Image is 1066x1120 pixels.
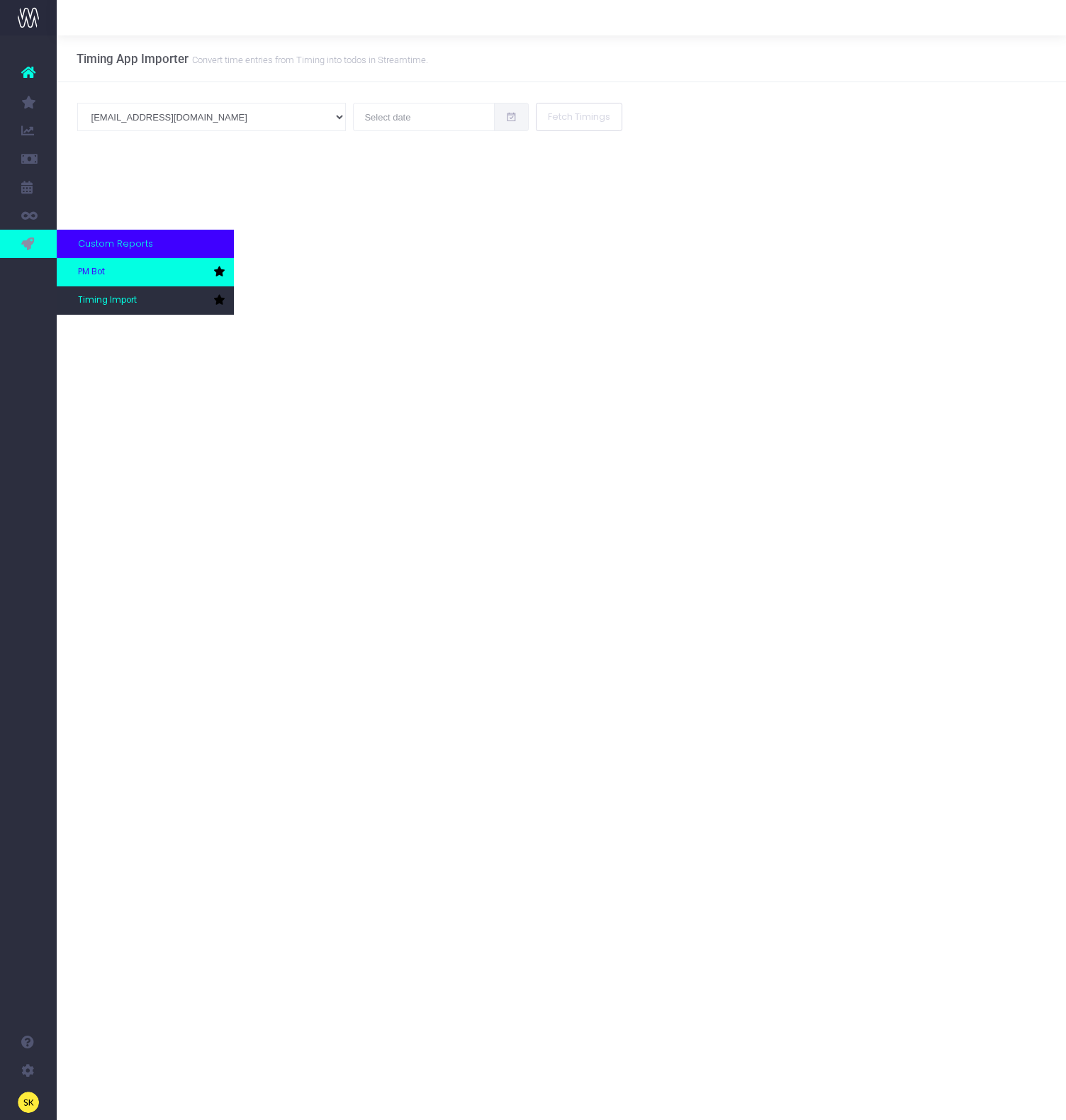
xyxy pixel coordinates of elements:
[18,1092,39,1113] img: images/default_profile_image.png
[77,52,428,66] h3: Timing App Importer
[353,103,495,131] input: Select date
[78,266,105,279] span: PM Bot
[57,258,234,286] a: PM Bot
[57,286,234,315] a: Timing Import
[78,294,137,307] span: Timing Import
[78,237,153,251] span: Custom Reports
[536,103,622,131] button: Fetch Timings
[189,52,428,66] small: Convert time entries from Timing into todos in Streamtime.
